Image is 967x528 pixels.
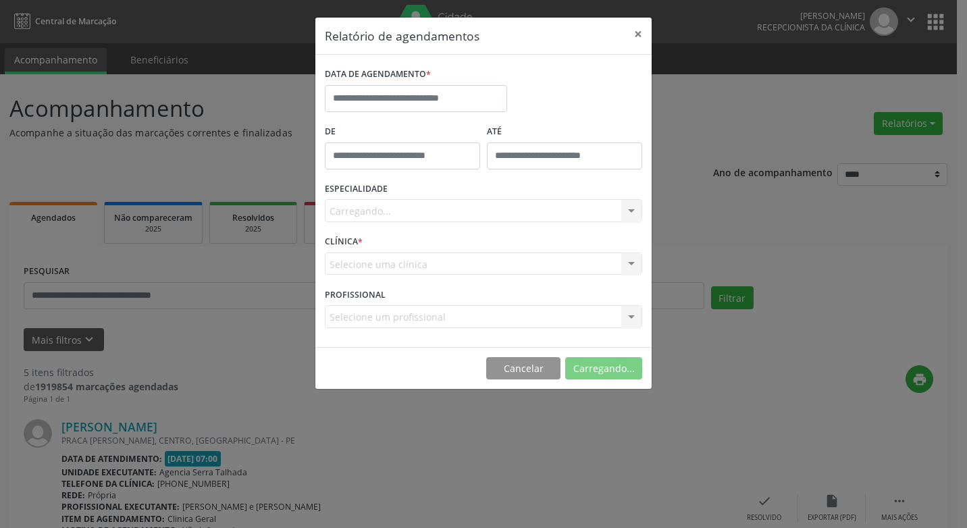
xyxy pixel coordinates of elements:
[325,64,431,85] label: DATA DE AGENDAMENTO
[486,357,560,380] button: Cancelar
[325,232,363,253] label: CLÍNICA
[625,18,652,51] button: Close
[325,284,386,305] label: PROFISSIONAL
[487,122,642,142] label: ATÉ
[565,357,642,380] button: Carregando...
[325,122,480,142] label: De
[325,179,388,200] label: ESPECIALIDADE
[325,27,479,45] h5: Relatório de agendamentos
